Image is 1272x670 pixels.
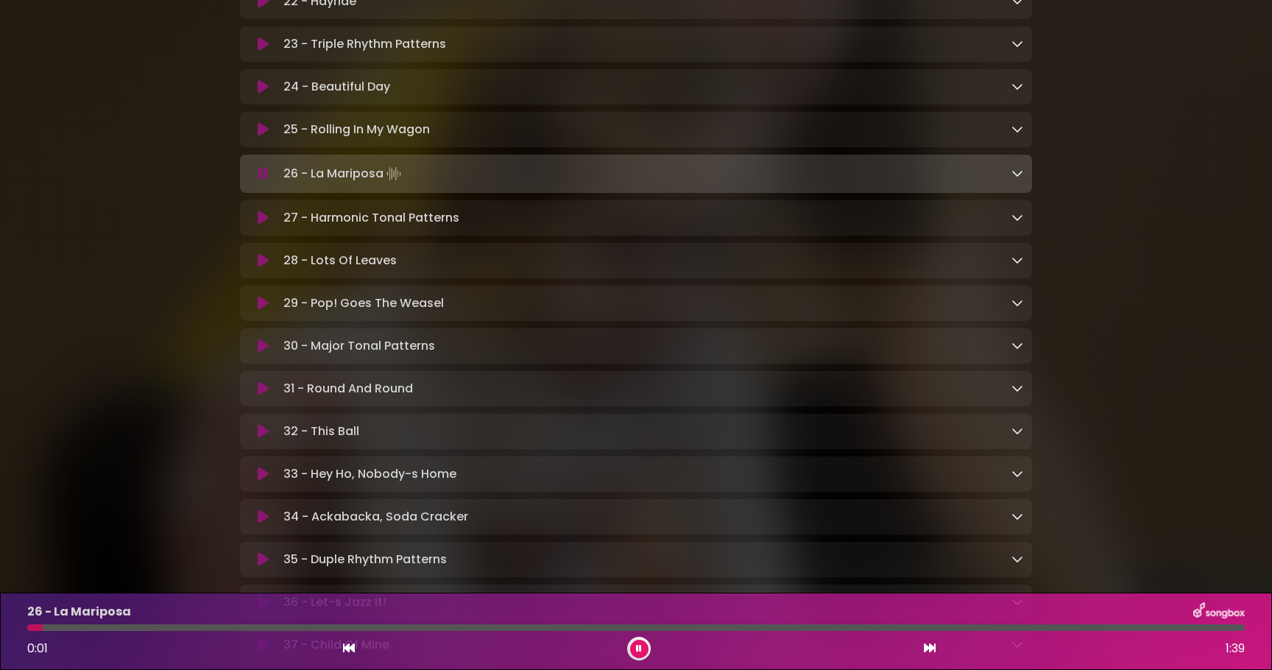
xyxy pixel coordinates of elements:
[283,295,444,312] p: 29 - Pop! Goes The Weasel
[283,252,397,269] p: 28 - Lots Of Leaves
[283,337,435,355] p: 30 - Major Tonal Patterns
[283,423,359,440] p: 32 - This Ball
[27,640,48,657] span: 0:01
[283,35,446,53] p: 23 - Triple Rhythm Patterns
[283,465,456,483] p: 33 - Hey Ho, Nobody-s Home
[1193,602,1245,621] img: songbox-logo-white.png
[283,163,404,184] p: 26 - La Mariposa
[283,380,413,398] p: 31 - Round And Round
[384,163,404,184] img: waveform4.gif
[27,603,131,621] p: 26 - La Mariposa
[1226,640,1245,657] span: 1:39
[283,78,390,96] p: 24 - Beautiful Day
[283,209,459,227] p: 27 - Harmonic Tonal Patterns
[283,121,430,138] p: 25 - Rolling In My Wagon
[283,551,447,568] p: 35 - Duple Rhythm Patterns
[283,508,468,526] p: 34 - Ackabacka, Soda Cracker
